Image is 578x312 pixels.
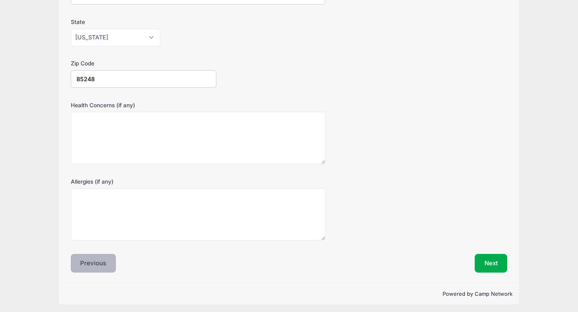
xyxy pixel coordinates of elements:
[65,290,513,298] p: Powered by Camp Network
[475,254,508,273] button: Next
[71,178,216,186] label: Allergies (if any)
[71,254,116,273] button: Previous
[71,70,216,88] input: xxxxx
[71,18,216,26] label: State
[71,59,216,67] label: Zip Code
[71,101,216,109] label: Health Concerns (if any)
